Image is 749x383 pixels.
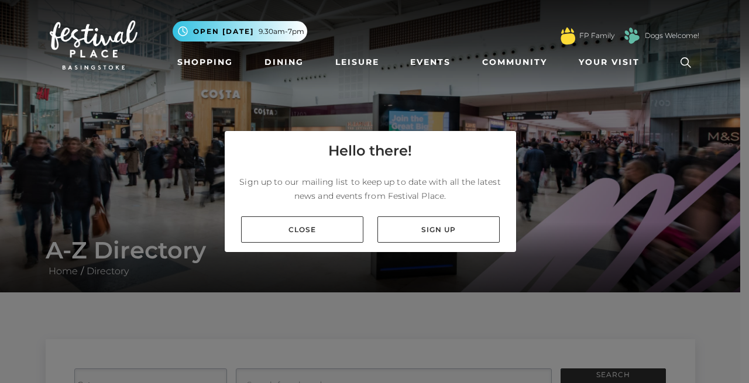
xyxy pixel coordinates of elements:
[579,56,640,68] span: Your Visit
[377,216,500,243] a: Sign up
[241,216,363,243] a: Close
[406,51,455,73] a: Events
[645,30,699,41] a: Dogs Welcome!
[234,175,507,203] p: Sign up to our mailing list to keep up to date with all the latest news and events from Festival ...
[328,140,412,161] h4: Hello there!
[331,51,384,73] a: Leisure
[50,20,138,70] img: Festival Place Logo
[173,51,238,73] a: Shopping
[173,21,307,42] button: Open [DATE] 9.30am-7pm
[574,51,650,73] a: Your Visit
[259,26,304,37] span: 9.30am-7pm
[260,51,308,73] a: Dining
[477,51,552,73] a: Community
[193,26,254,37] span: Open [DATE]
[579,30,614,41] a: FP Family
